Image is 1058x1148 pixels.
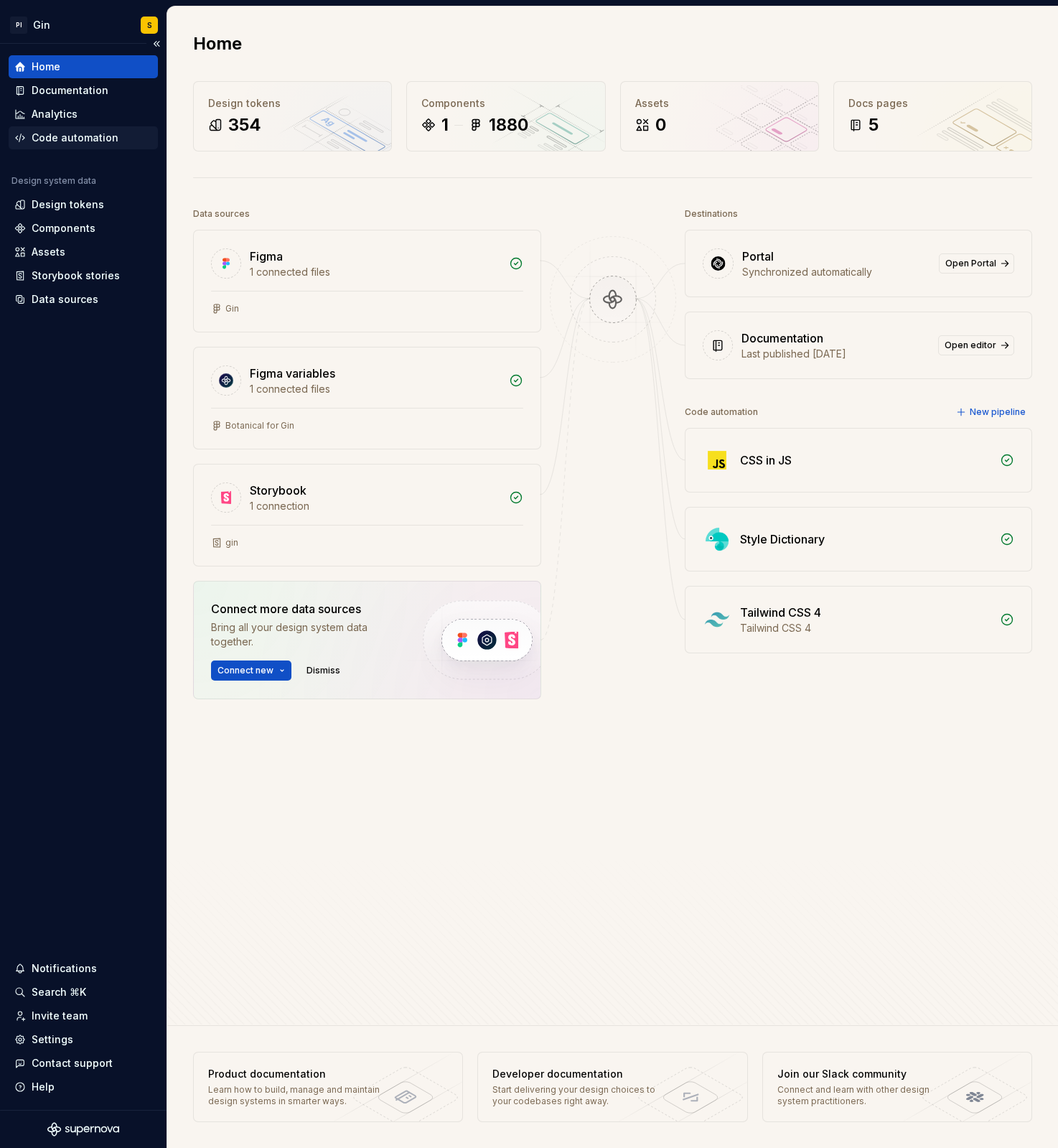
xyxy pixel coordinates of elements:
[741,347,930,361] div: Last published [DATE]
[211,620,398,649] div: Bring all your design system data together.
[193,464,541,566] a: Storybook1 connectiongin
[147,19,152,31] div: S
[193,81,392,151] a: Design tokens354
[945,340,996,351] span: Open editor
[32,1032,73,1047] div: Settings
[32,60,60,74] div: Home
[217,665,273,676] span: Connect new
[9,103,158,126] a: Analytics
[740,604,821,621] div: Tailwind CSS 4
[208,1084,381,1107] div: Learn how to build, manage and maintain design systems in smarter ways.
[32,269,120,283] div: Storybook stories
[9,957,158,980] button: Notifications
[685,402,758,422] div: Code automation
[306,665,340,676] span: Dismiss
[208,1067,381,1081] div: Product documentation
[477,1052,747,1122] a: Developer documentationStart delivering your design choices to your codebases right away.
[32,197,104,212] div: Design tokens
[489,113,528,136] div: 1880
[9,79,158,102] a: Documentation
[225,537,238,549] div: gin
[869,113,879,136] div: 5
[9,288,158,311] a: Data sources
[193,204,250,224] div: Data sources
[193,347,541,449] a: Figma variables1 connected filesBotanical for Gin
[211,600,398,617] div: Connect more data sources
[32,107,78,121] div: Analytics
[208,96,377,111] div: Design tokens
[742,265,931,279] div: Synchronized automatically
[250,382,500,396] div: 1 connected files
[32,1056,113,1070] div: Contact support
[970,406,1026,418] span: New pipeline
[777,1084,950,1107] div: Connect and learn with other design system practitioners.
[225,303,239,314] div: Gin
[32,131,118,145] div: Code automation
[10,17,27,34] div: PI
[11,175,96,187] div: Design system data
[777,1067,950,1081] div: Join our Slack community
[3,9,164,40] button: PIGinS
[620,81,819,151] a: Assets0
[655,113,666,136] div: 0
[9,1004,158,1027] a: Invite team
[225,420,294,431] div: Botanical for Gin
[193,1052,463,1122] a: Product documentationLearn how to build, manage and maintain design systems in smarter ways.
[9,981,158,1004] button: Search ⌘K
[945,258,996,269] span: Open Portal
[740,621,992,635] div: Tailwind CSS 4
[32,83,108,98] div: Documentation
[9,264,158,287] a: Storybook stories
[32,292,98,307] div: Data sources
[32,1009,88,1023] div: Invite team
[250,365,335,382] div: Figma variables
[9,1075,158,1098] button: Help
[32,1080,55,1094] div: Help
[32,245,65,259] div: Assets
[193,230,541,332] a: Figma1 connected filesGin
[492,1084,665,1107] div: Start delivering your design choices to your codebases right away.
[47,1122,119,1137] svg: Supernova Logo
[250,499,500,513] div: 1 connection
[441,113,449,136] div: 1
[421,96,590,111] div: Components
[9,193,158,216] a: Design tokens
[762,1052,1032,1122] a: Join our Slack communityConnect and learn with other design system practitioners.
[740,452,792,469] div: CSS in JS
[250,248,283,265] div: Figma
[833,81,1032,151] a: Docs pages5
[9,241,158,263] a: Assets
[211,661,291,681] button: Connect new
[146,34,167,54] button: Collapse sidebar
[685,204,738,224] div: Destinations
[740,531,825,548] div: Style Dictionary
[9,217,158,240] a: Components
[9,1028,158,1051] a: Settings
[848,96,1017,111] div: Docs pages
[32,221,95,235] div: Components
[228,113,261,136] div: 354
[300,661,347,681] button: Dismiss
[938,335,1014,355] a: Open editor
[742,248,774,265] div: Portal
[33,18,50,32] div: Gin
[741,330,823,347] div: Documentation
[193,32,242,55] h2: Home
[9,126,158,149] a: Code automation
[250,265,500,279] div: 1 connected files
[32,985,86,999] div: Search ⌘K
[406,81,605,151] a: Components11880
[635,96,804,111] div: Assets
[492,1067,665,1081] div: Developer documentation
[250,482,306,499] div: Storybook
[9,55,158,78] a: Home
[939,253,1014,274] a: Open Portal
[9,1052,158,1075] button: Contact support
[32,961,97,976] div: Notifications
[952,402,1032,422] button: New pipeline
